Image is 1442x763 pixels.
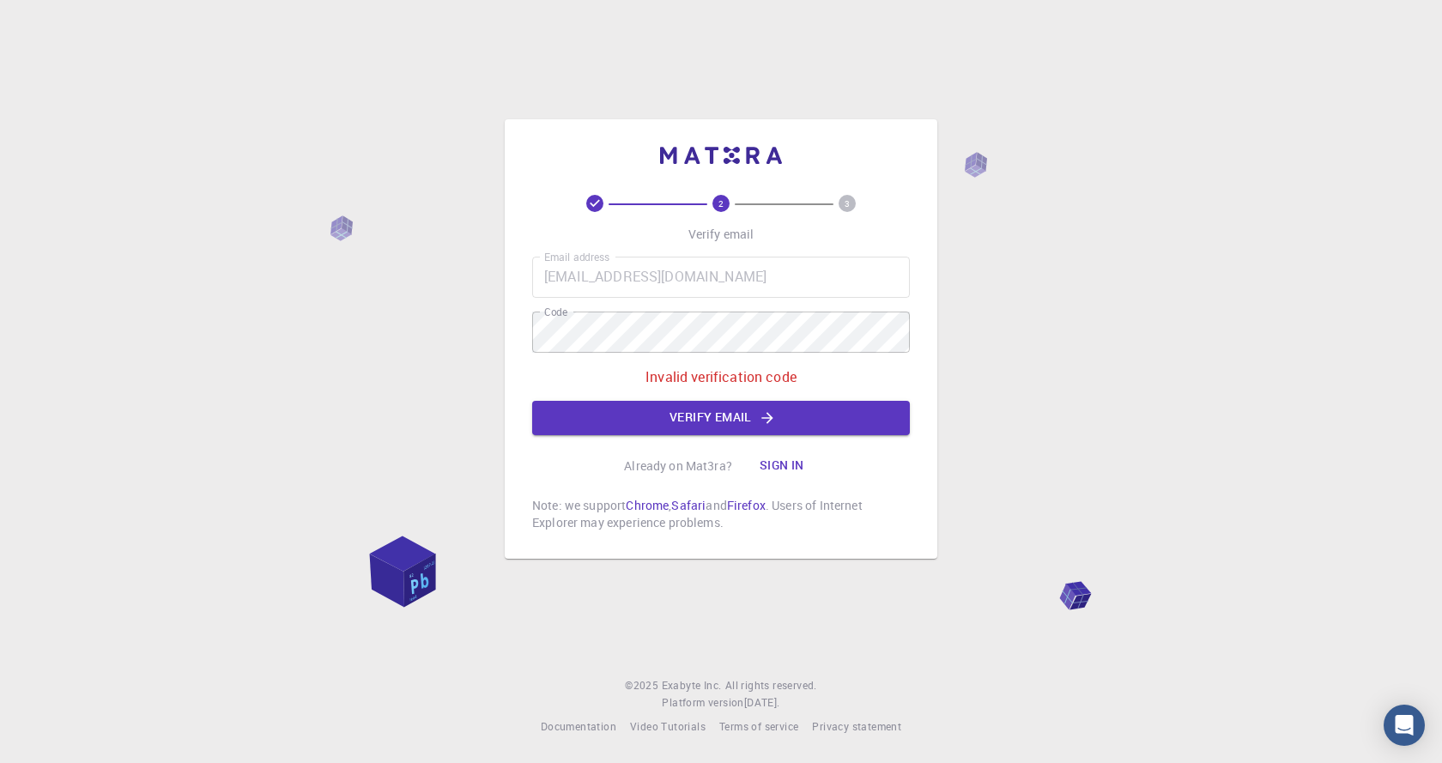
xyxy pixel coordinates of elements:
[662,677,722,694] a: Exabyte Inc.
[544,305,567,319] label: Code
[744,695,780,709] span: [DATE] .
[671,497,706,513] a: Safari
[662,678,722,692] span: Exabyte Inc.
[630,718,706,736] a: Video Tutorials
[719,719,798,733] span: Terms of service
[688,226,754,243] p: Verify email
[544,250,609,264] label: Email address
[662,694,743,712] span: Platform version
[845,197,850,209] text: 3
[541,719,616,733] span: Documentation
[532,497,910,531] p: Note: we support , and . Users of Internet Explorer may experience problems.
[625,677,661,694] span: © 2025
[746,449,818,483] button: Sign in
[1384,705,1425,746] div: Open Intercom Messenger
[718,197,724,209] text: 2
[624,457,732,475] p: Already on Mat3ra?
[725,677,817,694] span: All rights reserved.
[812,718,901,736] a: Privacy statement
[727,497,766,513] a: Firefox
[812,719,901,733] span: Privacy statement
[719,718,798,736] a: Terms of service
[532,401,910,435] button: Verify email
[645,366,797,387] p: Invalid verification code
[630,719,706,733] span: Video Tutorials
[626,497,669,513] a: Chrome
[744,694,780,712] a: [DATE].
[541,718,616,736] a: Documentation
